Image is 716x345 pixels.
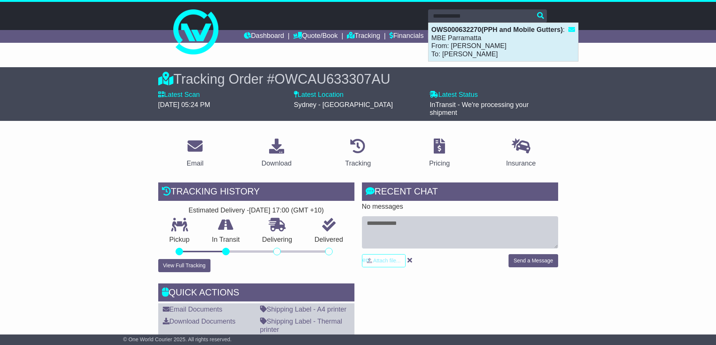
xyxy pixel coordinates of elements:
span: [DATE] 05:24 PM [158,101,210,108]
button: Send a Message [509,254,558,267]
div: [DATE] 17:00 (GMT +10) [249,206,324,215]
div: Quick Actions [158,283,354,304]
a: Insurance [501,136,541,171]
a: Dashboard [244,30,284,43]
a: Download Documents [163,318,236,325]
a: Email Documents [163,306,223,313]
div: Email [186,158,203,169]
a: Download [257,136,297,171]
label: Latest Location [294,91,344,99]
a: Tracking [340,136,375,171]
div: Tracking history [158,182,354,203]
div: Tracking Order # [158,71,558,87]
a: Pricing [424,136,455,171]
p: Pickup [158,236,201,244]
div: Insurance [506,158,536,169]
span: Sydney - [GEOGRAPHIC_DATA] [294,101,393,108]
a: Email [182,136,208,171]
div: : MBE Parramatta From: [PERSON_NAME] To: [PERSON_NAME] [428,23,578,61]
div: RECENT CHAT [362,182,558,203]
a: Shipping Label - A4 printer [260,306,347,313]
p: Delivering [251,236,304,244]
label: Latest Scan [158,91,200,99]
span: OWCAU633307AU [274,71,390,87]
div: Tracking [345,158,371,169]
p: No messages [362,203,558,211]
strong: OWS000632270(PPH and Mobile Gutters) [431,26,563,33]
div: Download [262,158,292,169]
a: Tracking [347,30,380,43]
div: Estimated Delivery - [158,206,354,215]
button: View Full Tracking [158,259,210,272]
span: InTransit - We're processing your shipment [430,101,529,117]
a: Shipping Label - Thermal printer [260,318,342,333]
span: © One World Courier 2025. All rights reserved. [123,336,232,342]
p: Delivered [303,236,354,244]
a: Quote/Book [293,30,338,43]
p: In Transit [201,236,251,244]
div: Pricing [429,158,450,169]
label: Latest Status [430,91,478,99]
a: Financials [389,30,424,43]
